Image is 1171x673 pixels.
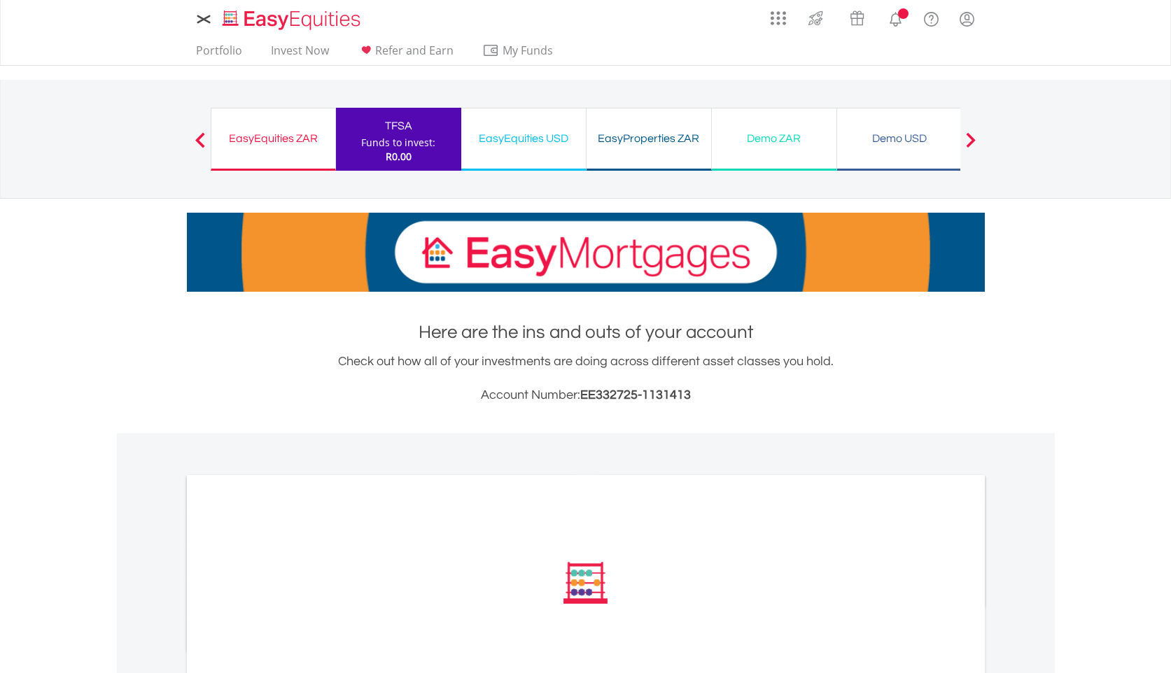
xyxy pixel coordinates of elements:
[762,3,795,26] a: AppsGrid
[846,7,869,29] img: vouchers-v2.svg
[190,43,248,65] a: Portfolio
[957,139,985,153] button: Next
[187,385,985,405] h3: Account Number:
[186,139,214,153] button: Previous
[720,129,828,148] div: Demo ZAR
[217,3,366,31] a: Home page
[386,150,412,163] span: R0.00
[344,116,453,136] div: TFSA
[913,3,949,31] a: FAQ's and Support
[482,41,574,59] span: My Funds
[375,43,454,58] span: Refer and Earn
[187,320,985,345] h1: Here are the ins and outs of your account
[846,129,953,148] div: Demo USD
[187,352,985,405] div: Check out how all of your investments are doing across different asset classes you hold.
[771,10,786,26] img: grid-menu-icon.svg
[836,3,878,29] a: Vouchers
[361,136,435,150] div: Funds to invest:
[580,388,691,402] span: EE332725-1131413
[878,3,913,31] a: Notifications
[595,129,703,148] div: EasyProperties ZAR
[220,8,366,31] img: EasyEquities_Logo.png
[949,3,985,34] a: My Profile
[265,43,335,65] a: Invest Now
[470,129,577,148] div: EasyEquities USD
[352,43,459,65] a: Refer and Earn
[220,129,327,148] div: EasyEquities ZAR
[187,213,985,292] img: EasyMortage Promotion Banner
[804,7,827,29] img: thrive-v2.svg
